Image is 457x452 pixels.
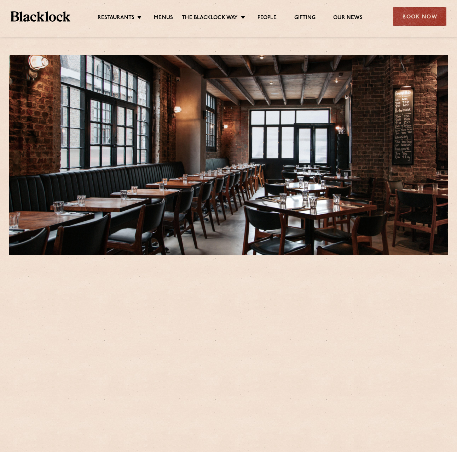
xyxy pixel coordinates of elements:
img: BL_Textured_Logo-footer-cropped.svg [11,11,70,21]
a: The Blacklock Way [182,15,238,22]
a: Gifting [294,15,316,22]
a: Our News [333,15,363,22]
a: Menus [154,15,173,22]
a: Restaurants [98,15,134,22]
div: Book Now [393,7,446,26]
a: People [258,15,277,22]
